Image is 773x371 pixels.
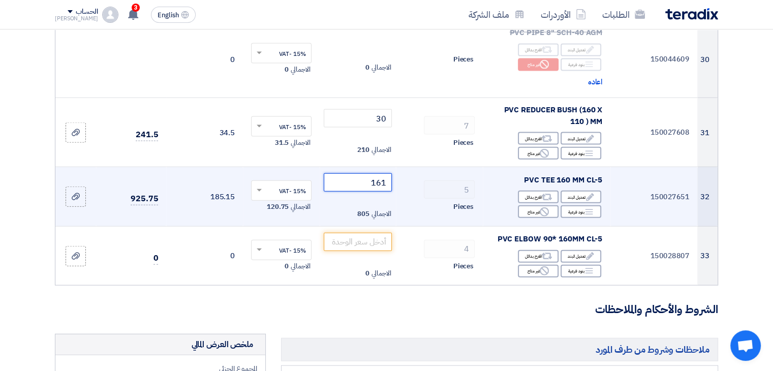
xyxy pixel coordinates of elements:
td: 150028807 [610,226,697,285]
div: تعديل البند [561,250,601,263]
ng-select: VAT [251,240,312,260]
div: اقترح بدائل [518,44,559,56]
div: غير متاح [518,58,559,71]
span: 0 [365,63,369,73]
div: تعديل البند [561,191,601,203]
span: 0 [285,65,289,75]
span: 120.75 [267,202,289,212]
div: غير متاح [518,205,559,218]
div: اقترح بدائل [518,250,559,263]
span: الاجمالي [291,202,310,212]
button: English [151,7,196,23]
span: PVC TEE 160 MM CL-5 [524,174,602,185]
div: بنود فرعية [561,205,601,218]
span: الاجمالي [372,268,391,279]
td: 0 [166,21,243,98]
input: أدخل سعر الوحدة [324,173,392,192]
a: ملف الشركة [460,3,533,26]
span: 210 [357,145,369,155]
span: Pieces [453,138,474,148]
a: الطلبات [594,3,653,26]
input: أدخل سعر الوحدة [324,233,392,251]
h5: ملاحظات وشروط من طرف المورد [281,338,718,361]
img: Teradix logo [665,8,718,20]
span: Pieces [453,202,474,212]
div: دردشة مفتوحة [730,330,761,361]
span: Pieces [453,54,474,65]
div: الحساب [76,8,98,16]
ng-select: VAT [251,43,312,64]
div: غير متاح [518,265,559,277]
span: PVC ELBOW 90* 160MM CL-5 [498,233,603,244]
span: اعاده [588,76,603,88]
td: 150027651 [610,167,697,227]
span: English [158,12,179,19]
span: الاجمالي [372,63,391,73]
td: 0 [166,226,243,285]
div: اقترح بدائل [518,191,559,203]
span: الاجمالي [291,138,310,148]
span: PVC PIPE 8'' SCH-40 AGM [509,27,602,38]
span: 3 [132,4,140,12]
div: بنود فرعية [561,58,601,71]
span: 0 [365,268,369,279]
div: [PERSON_NAME] [55,16,98,21]
td: 150044609 [610,21,697,98]
span: 805 [357,209,369,219]
td: 32 [697,167,718,227]
div: ملخص العرض المالي [191,338,253,351]
td: 185.15 [166,167,243,227]
td: 33 [697,226,718,285]
span: 0 [153,252,159,265]
span: PVC REDUCER BUSH (160 X 110 ) MM [504,104,602,127]
h3: الشروط والأحكام والملاحظات [55,302,718,318]
td: 150027608 [610,98,697,167]
span: 925.75 [131,193,158,205]
span: الاجمالي [291,65,310,75]
td: 30 [697,21,718,98]
div: اقترح بدائل [518,132,559,145]
ng-select: VAT [251,180,312,201]
input: RFQ_STEP1.ITEMS.2.AMOUNT_TITLE [424,180,475,199]
ng-select: VAT [251,116,312,137]
div: بنود فرعية [561,265,601,277]
input: RFQ_STEP1.ITEMS.2.AMOUNT_TITLE [424,116,475,135]
td: 31 [697,98,718,167]
input: RFQ_STEP1.ITEMS.2.AMOUNT_TITLE [424,240,475,258]
span: 31.5 [275,138,289,148]
div: بنود فرعية [561,147,601,160]
input: أدخل سعر الوحدة [324,109,392,128]
div: غير متاح [518,147,559,160]
span: Pieces [453,261,474,271]
div: تعديل البند [561,132,601,145]
span: الاجمالي [291,261,310,271]
span: الاجمالي [372,145,391,155]
div: تعديل البند [561,44,601,56]
img: profile_test.png [102,7,118,23]
td: 34.5 [166,98,243,167]
span: 0 [285,261,289,271]
a: الأوردرات [533,3,594,26]
span: 241.5 [136,129,159,141]
span: الاجمالي [372,209,391,219]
